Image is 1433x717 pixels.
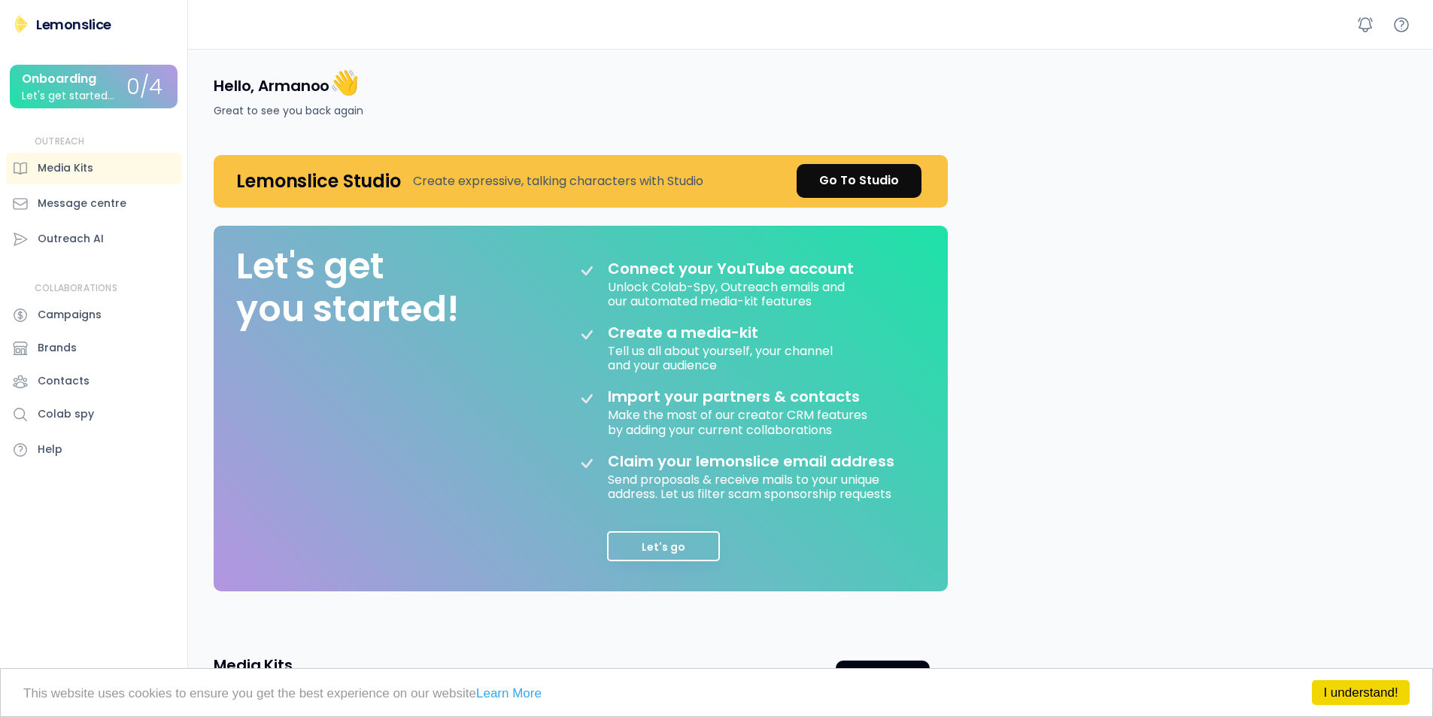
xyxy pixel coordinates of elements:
[22,90,114,102] div: Let's get started...
[214,655,293,676] h3: Media Kits
[608,470,909,501] div: Send proposals & receive mails to your unique address. Let us filter scam sponsorship requests
[23,687,1410,700] p: This website uses cookies to ensure you get the best experience on our website
[38,196,126,211] div: Message centre
[38,307,102,323] div: Campaigns
[608,452,894,470] div: Claim your lemonslice email address
[38,373,90,389] div: Contacts
[38,231,104,247] div: Outreach AI
[38,442,62,457] div: Help
[236,245,459,331] div: Let's get you started!
[413,172,703,190] div: Create expressive, talking characters with Studio
[608,342,836,372] div: Tell us all about yourself, your channel and your audience
[607,531,720,561] button: Let's go
[38,160,93,176] div: Media Kits
[608,387,860,406] div: Import your partners & contacts
[476,686,542,700] a: Learn More
[35,282,117,295] div: COLLABORATIONS
[797,164,921,198] a: Go To Studio
[608,324,796,342] div: Create a media-kit
[35,135,85,148] div: OUTREACH
[38,406,94,422] div: Colab spy
[236,169,401,193] h4: Lemonslice Studio
[608,278,848,308] div: Unlock Colab-Spy, Outreach emails and our automated media-kit features
[36,15,111,34] div: Lemonslice
[608,406,870,436] div: Make the most of our creator CRM features by adding your current collaborations
[126,76,162,99] div: 0/4
[836,661,930,688] button: Add media kit
[329,65,360,99] font: 👋
[1312,680,1410,705] a: I understand!
[608,260,854,278] div: Connect your YouTube account
[38,340,77,356] div: Brands
[12,15,30,33] img: Lemonslice
[22,72,96,86] div: Onboarding
[214,67,360,99] h4: Hello, Armanoo
[214,103,363,119] div: Great to see you back again
[819,172,899,190] div: Go To Studio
